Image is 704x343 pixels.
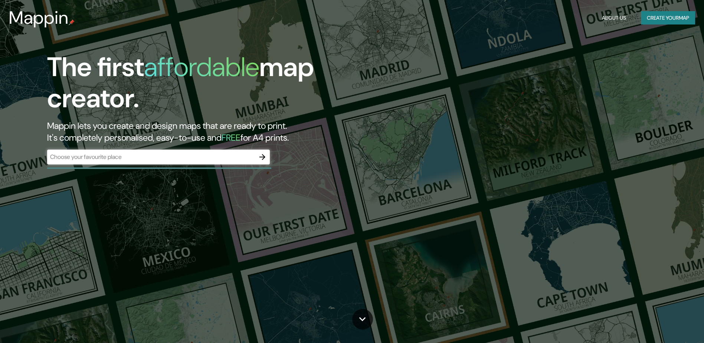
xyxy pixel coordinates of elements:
[599,11,629,25] button: About Us
[47,153,255,161] input: Choose your favourite place
[69,19,75,25] img: mappin-pin
[9,7,69,28] h3: Mappin
[222,132,240,143] h5: FREE
[47,120,399,144] h2: Mappin lets you create and design maps that are ready to print. It's completely personalised, eas...
[47,52,399,120] h1: The first map creator.
[144,50,259,84] h1: affordable
[641,11,695,25] button: Create yourmap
